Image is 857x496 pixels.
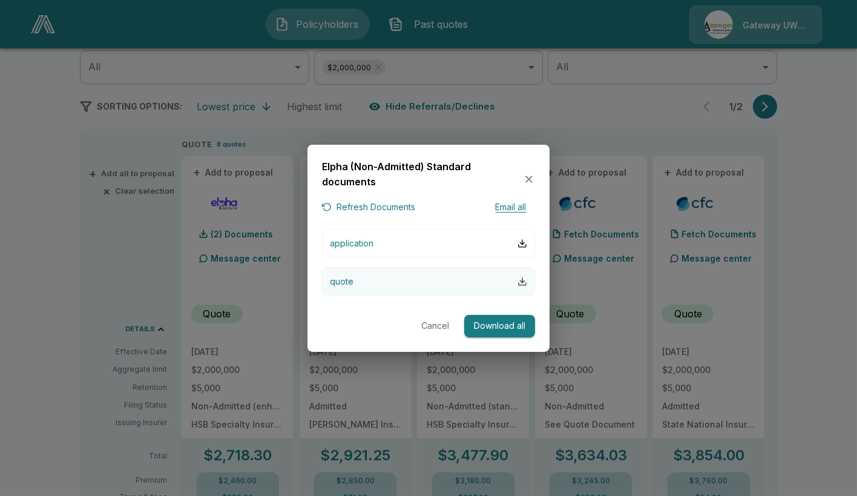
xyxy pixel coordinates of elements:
[330,237,373,250] p: application
[322,200,415,215] button: Refresh Documents
[322,267,535,296] button: quote
[322,159,523,190] h6: Elpha (Non-Admitted) Standard documents
[322,229,535,257] button: application
[464,315,535,337] button: Download all
[416,315,455,337] button: Cancel
[487,200,535,215] button: Email all
[330,275,353,288] p: quote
